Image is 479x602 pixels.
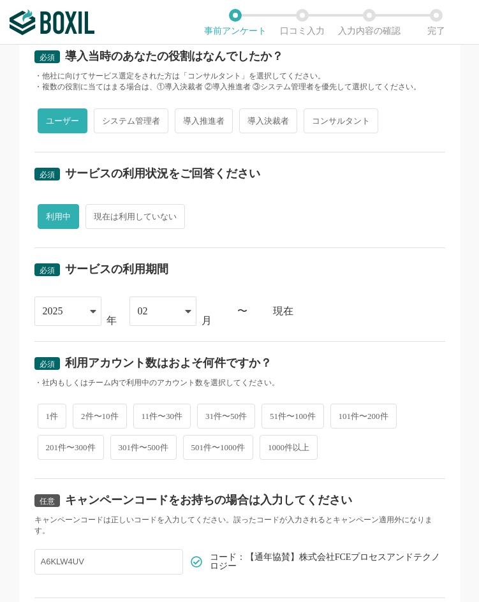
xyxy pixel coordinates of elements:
[94,108,168,133] span: システム管理者
[402,9,469,36] li: 完了
[38,108,87,133] span: ユーザー
[210,553,445,571] span: コード：【通年協賛】株式会社FCEプロセスアンドテクノロジー
[197,404,255,429] span: 31件〜50件
[85,204,185,229] span: 現在は利用していない
[34,71,445,82] div: ・他社に向けてサービス選定をされた方は「コンサルタント」を選択してください。
[38,204,79,229] span: 利用中
[330,404,397,429] span: 101件〜200件
[335,9,402,36] li: 入力内容の確認
[40,497,55,506] span: 任意
[43,297,63,325] div: 2025
[40,53,55,62] span: 必須
[202,9,269,36] li: 事前アンケート
[202,316,212,326] div: 月
[38,404,67,429] span: 1件
[65,263,168,275] div: サービスの利用期間
[304,108,378,133] span: コンサルタント
[269,9,335,36] li: 口コミ入力
[107,316,117,326] div: 年
[65,50,283,62] div: 導入当時のあなたの役割はなんでしたか？
[110,435,177,460] span: 301件〜500件
[10,10,94,35] img: ボクシルSaaS_ロゴ
[260,435,318,460] span: 1000件以上
[34,378,445,388] div: ・社内もしくはチーム内で利用中のアカウント数を選択してください。
[239,108,297,133] span: 導入決裁者
[34,515,445,536] div: キャンペーンコードは正しいコードを入力してください。誤ったコードが入力されるとキャンペーン適用外になります。
[273,306,445,316] div: 現在
[40,360,55,369] span: 必須
[38,435,104,460] span: 201件〜300件
[34,82,445,92] div: ・複数の役割に当てはまる場合は、①導入決裁者 ②導入推進者 ③システム管理者を優先して選択してください。
[183,435,254,460] span: 501件〜1000件
[40,266,55,275] span: 必須
[237,306,247,316] div: 〜
[73,404,127,429] span: 2件〜10件
[133,404,191,429] span: 11件〜30件
[65,494,352,506] div: キャンペーンコードをお持ちの場合は入力してください
[65,357,272,369] div: 利用アカウント数はおよそ何件ですか？
[65,168,260,179] div: サービスの利用状況をご回答ください
[138,297,148,325] div: 02
[40,170,55,179] span: 必須
[262,404,324,429] span: 51件〜100件
[175,108,233,133] span: 導入推進者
